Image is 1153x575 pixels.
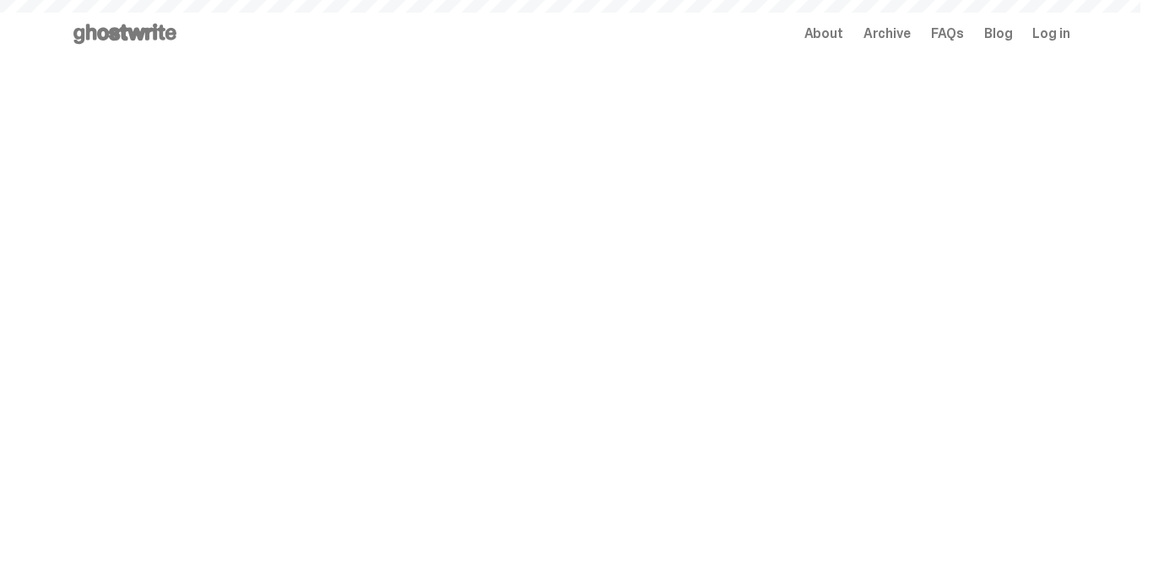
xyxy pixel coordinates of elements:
a: Log in [1032,27,1069,41]
a: About [804,27,843,41]
a: FAQs [931,27,964,41]
a: Blog [984,27,1012,41]
a: Archive [863,27,911,41]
